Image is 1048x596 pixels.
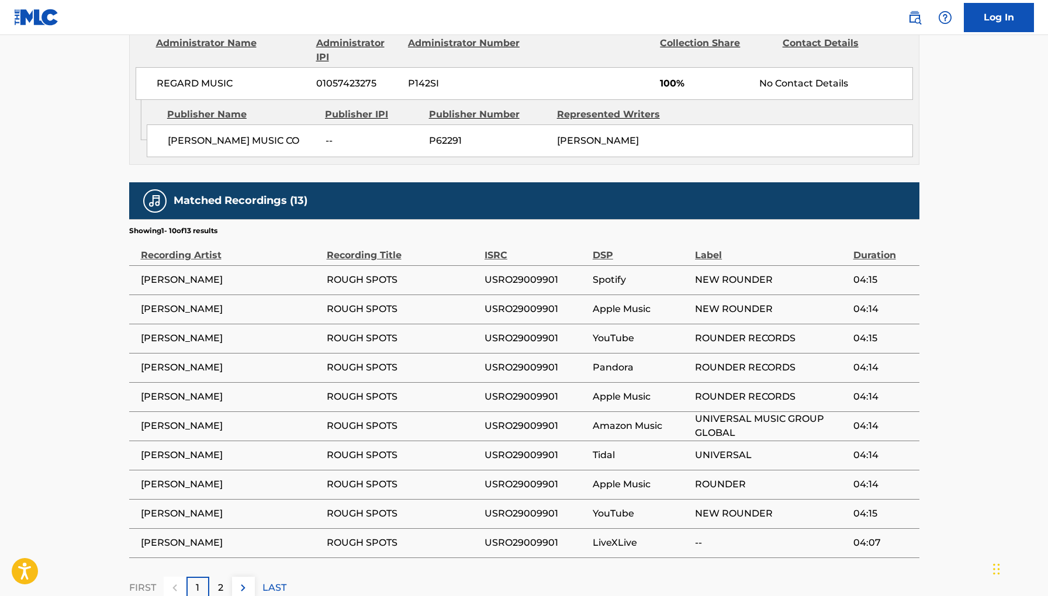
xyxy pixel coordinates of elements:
[485,236,587,262] div: ISRC
[593,477,689,491] span: Apple Music
[853,507,914,521] span: 04:15
[218,581,223,595] p: 2
[557,135,639,146] span: [PERSON_NAME]
[759,77,912,91] div: No Contact Details
[964,3,1034,32] a: Log In
[327,477,479,491] span: ROUGH SPOTS
[993,552,1000,587] div: Drag
[990,540,1048,596] iframe: Chat Widget
[485,390,587,404] span: USRO29009901
[695,273,847,287] span: NEW ROUNDER
[327,507,479,521] span: ROUGH SPOTS
[593,331,689,345] span: YouTube
[853,302,914,316] span: 04:14
[485,331,587,345] span: USRO29009901
[141,477,321,491] span: [PERSON_NAME]
[593,390,689,404] span: Apple Music
[557,108,676,122] div: Represented Writers
[327,361,479,375] span: ROUGH SPOTS
[141,419,321,433] span: [PERSON_NAME]
[148,194,162,208] img: Matched Recordings
[593,273,689,287] span: Spotify
[14,9,59,26] img: MLC Logo
[157,77,308,91] span: REGARD MUSIC
[593,448,689,462] span: Tidal
[325,108,420,122] div: Publisher IPI
[695,412,847,440] span: UNIVERSAL MUSIC GROUP GLOBAL
[174,194,307,207] h5: Matched Recordings (13)
[485,361,587,375] span: USRO29009901
[695,477,847,491] span: ROUNDER
[853,419,914,433] span: 04:14
[593,302,689,316] span: Apple Music
[327,419,479,433] span: ROUGH SPOTS
[485,536,587,550] span: USRO29009901
[316,77,399,91] span: 01057423275
[327,236,479,262] div: Recording Title
[327,331,479,345] span: ROUGH SPOTS
[853,536,914,550] span: 04:07
[236,581,250,595] img: right
[262,581,286,595] p: LAST
[593,507,689,521] span: YouTube
[660,36,773,64] div: Collection Share
[129,581,156,595] p: FIRST
[156,36,307,64] div: Administrator Name
[695,302,847,316] span: NEW ROUNDER
[853,236,914,262] div: Duration
[593,236,689,262] div: DSP
[695,361,847,375] span: ROUNDER RECORDS
[196,581,199,595] p: 1
[429,108,548,122] div: Publisher Number
[141,507,321,521] span: [PERSON_NAME]
[938,11,952,25] img: help
[908,11,922,25] img: search
[327,273,479,287] span: ROUGH SPOTS
[695,331,847,345] span: ROUNDER RECORDS
[141,536,321,550] span: [PERSON_NAME]
[695,536,847,550] span: --
[485,273,587,287] span: USRO29009901
[429,134,548,148] span: P62291
[485,448,587,462] span: USRO29009901
[141,273,321,287] span: [PERSON_NAME]
[141,236,321,262] div: Recording Artist
[167,108,316,122] div: Publisher Name
[853,331,914,345] span: 04:15
[695,448,847,462] span: UNIVERSAL
[593,419,689,433] span: Amazon Music
[408,77,521,91] span: P142SI
[326,134,420,148] span: --
[853,361,914,375] span: 04:14
[853,390,914,404] span: 04:14
[327,390,479,404] span: ROUGH SPOTS
[141,361,321,375] span: [PERSON_NAME]
[695,390,847,404] span: ROUNDER RECORDS
[853,477,914,491] span: 04:14
[168,134,317,148] span: [PERSON_NAME] MUSIC CO
[141,331,321,345] span: [PERSON_NAME]
[695,236,847,262] div: Label
[593,536,689,550] span: LiveXLive
[660,77,750,91] span: 100%
[485,302,587,316] span: USRO29009901
[141,390,321,404] span: [PERSON_NAME]
[327,448,479,462] span: ROUGH SPOTS
[327,536,479,550] span: ROUGH SPOTS
[903,6,926,29] a: Public Search
[593,361,689,375] span: Pandora
[141,448,321,462] span: [PERSON_NAME]
[783,36,896,64] div: Contact Details
[695,507,847,521] span: NEW ROUNDER
[485,419,587,433] span: USRO29009901
[853,273,914,287] span: 04:15
[327,302,479,316] span: ROUGH SPOTS
[129,226,217,236] p: Showing 1 - 10 of 13 results
[933,6,957,29] div: Help
[485,507,587,521] span: USRO29009901
[408,36,521,64] div: Administrator Number
[853,448,914,462] span: 04:14
[316,36,399,64] div: Administrator IPI
[485,477,587,491] span: USRO29009901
